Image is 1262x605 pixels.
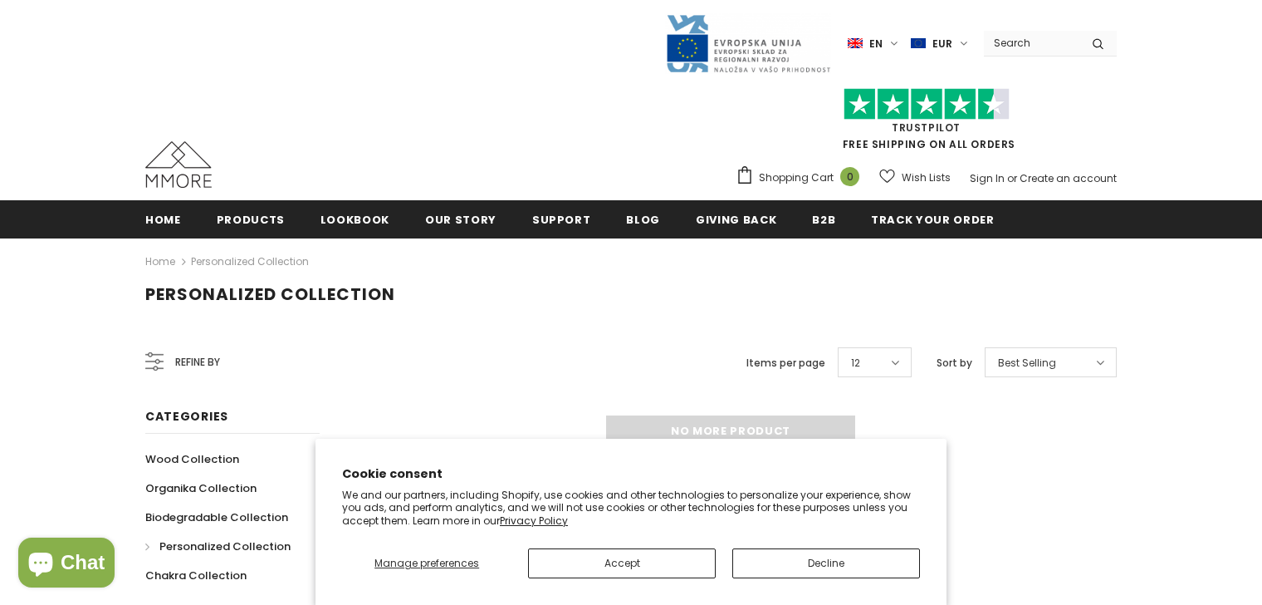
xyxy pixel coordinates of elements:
input: Search Site [984,31,1079,55]
span: Products [217,212,285,228]
a: Personalized Collection [145,532,291,561]
span: Categories [145,408,228,425]
a: Home [145,200,181,238]
a: Trustpilot [892,121,961,135]
a: Track your order [871,200,994,238]
p: We and our partners, including Shopify, use cookies and other technologies to personalize your ex... [342,489,920,528]
img: Javni Razpis [665,13,831,74]
h2: Cookie consent [342,465,920,483]
span: 0 [840,167,859,186]
span: or [1007,171,1017,185]
span: Personalized Collection [145,283,395,306]
span: 12 [851,355,860,371]
label: Sort by [937,355,972,371]
span: en [869,36,883,52]
a: Biodegradable Collection [145,503,288,532]
a: Chakra Collection [145,561,247,590]
span: Track your order [871,212,994,228]
span: Manage preferences [374,556,479,570]
span: FREE SHIPPING ON ALL ORDERS [736,96,1117,151]
span: Chakra Collection [145,568,247,583]
img: i-lang-1.png [848,37,863,51]
span: Wish Lists [902,170,951,186]
span: Personalized Collection [159,539,291,554]
span: Best Selling [998,355,1056,371]
span: Blog [626,212,660,228]
a: Sign In [970,171,1005,185]
a: Wish Lists [879,163,951,192]
span: Organika Collection [145,480,257,496]
inbox-online-store-chat: Shopify online store chat [13,538,120,592]
a: Wood Collection [145,445,239,474]
span: Wood Collection [145,451,239,467]
a: Blog [626,200,660,238]
span: Lookbook [320,212,389,228]
a: Javni Razpis [665,36,831,50]
a: Home [145,252,175,272]
a: Personalized Collection [191,254,309,268]
button: Accept [528,548,716,578]
a: Privacy Policy [500,514,568,528]
a: Lookbook [320,200,389,238]
a: B2B [812,200,835,238]
a: Organika Collection [145,474,257,503]
span: Biodegradable Collection [145,509,288,525]
img: Trust Pilot Stars [844,88,1010,121]
button: Manage preferences [342,548,511,578]
span: Shopping Cart [759,170,834,186]
span: Home [145,212,181,228]
span: EUR [932,36,952,52]
span: Refine by [175,353,220,371]
a: Products [217,200,285,238]
a: Our Story [425,200,496,238]
span: B2B [812,212,835,228]
a: Giving back [696,200,776,238]
span: support [532,212,591,228]
a: support [532,200,591,238]
button: Decline [732,548,920,578]
label: Items per page [746,355,825,371]
a: Create an account [1020,171,1117,185]
a: Shopping Cart 0 [736,165,868,190]
img: MMORE Cases [145,141,212,188]
span: Our Story [425,212,496,228]
span: Giving back [696,212,776,228]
